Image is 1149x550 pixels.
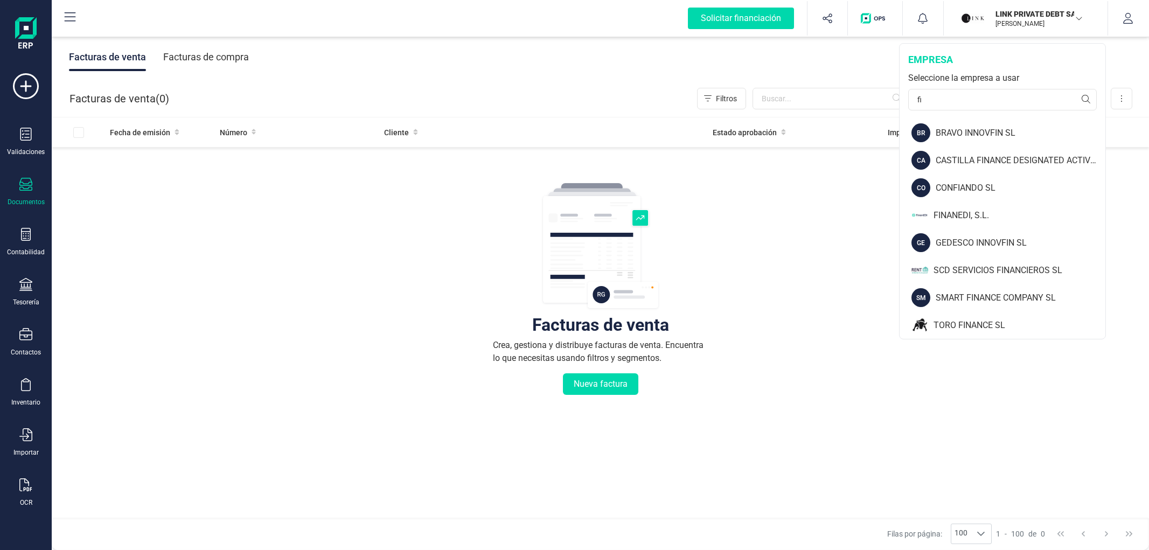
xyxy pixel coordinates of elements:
[7,148,45,156] div: Validaciones
[675,1,807,36] button: Solicitar financiación
[713,127,777,138] span: Estado aprobación
[13,298,39,307] div: Tesorería
[163,43,249,71] div: Facturas de compra
[159,91,165,106] span: 0
[69,43,146,71] div: Facturas de venta
[7,248,45,256] div: Contabilidad
[936,182,1105,194] div: CONFIANDO SL
[957,1,1095,36] button: LILINK PRIVATE DEBT SA[PERSON_NAME]
[911,288,930,307] div: SM
[697,88,746,109] button: Filtros
[888,127,915,138] span: Importe
[8,198,45,206] div: Documentos
[11,398,40,407] div: Inventario
[911,123,930,142] div: BR
[854,1,896,36] button: Logo de OPS
[861,13,889,24] img: Logo de OPS
[1028,528,1036,539] span: de
[908,52,1097,67] div: empresa
[951,524,971,544] span: 100
[934,319,1105,332] div: TORO FINANCE SL
[911,178,930,197] div: CO
[911,151,930,170] div: CA
[996,528,1045,539] div: -
[936,154,1105,167] div: CASTILLA FINANCE DESIGNATED ACTIVITY COMPANY
[220,127,247,138] span: Número
[934,264,1105,277] div: SCD SERVICIOS FINANCIEROS SL
[753,88,908,109] input: Buscar...
[911,261,928,280] img: SC
[911,206,928,225] img: FI
[908,72,1097,85] div: Seleccione la empresa a usar
[936,291,1105,304] div: SMART FINANCE COMPANY SL
[13,448,39,457] div: Importar
[384,127,409,138] span: Cliente
[688,8,794,29] div: Solicitar financiación
[1096,524,1117,544] button: Next Page
[961,6,985,30] img: LI
[541,182,660,311] img: img-empty-table.svg
[493,339,708,365] div: Crea, gestiona y distribuye facturas de venta. Encuentra lo que necesitas usando filtros y segmen...
[936,127,1105,140] div: BRAVO INNOVFIN SL
[887,524,992,544] div: Filas por página:
[911,316,928,335] img: TO
[995,19,1082,28] p: [PERSON_NAME]
[1041,528,1045,539] span: 0
[1050,524,1071,544] button: First Page
[532,319,669,330] div: Facturas de venta
[1119,524,1139,544] button: Last Page
[995,9,1082,19] p: LINK PRIVATE DEBT SA
[563,373,638,395] button: Nueva factura
[15,17,37,52] img: Logo Finanedi
[20,498,32,507] div: OCR
[1011,528,1024,539] span: 100
[936,236,1105,249] div: GEDESCO INNOVFIN SL
[1073,524,1094,544] button: Previous Page
[110,127,170,138] span: Fecha de emisión
[11,348,41,357] div: Contactos
[911,233,930,252] div: GE
[908,89,1097,110] input: Buscar empresa
[69,88,169,109] div: Facturas de venta ( )
[996,528,1000,539] span: 1
[934,209,1105,222] div: FINANEDI, S.L.
[716,93,737,104] span: Filtros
